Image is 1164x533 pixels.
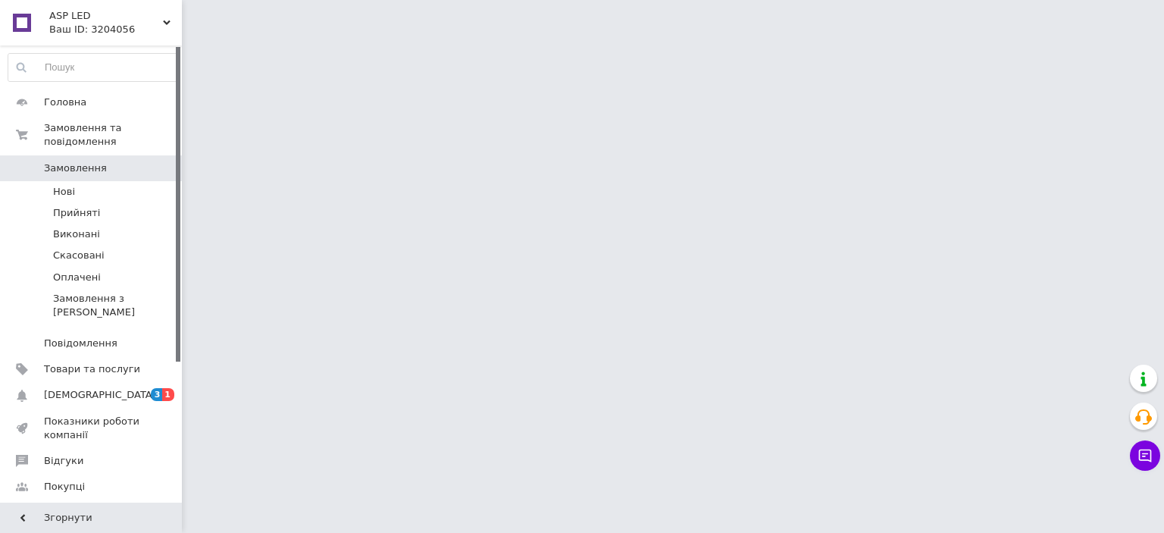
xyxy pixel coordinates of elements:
[44,362,140,376] span: Товари та послуги
[44,121,182,149] span: Замовлення та повідомлення
[162,388,174,401] span: 1
[53,227,100,241] span: Виконані
[49,9,163,23] span: ASP LED
[44,454,83,468] span: Відгуки
[53,206,100,220] span: Прийняті
[53,271,101,284] span: Оплачені
[49,23,182,36] div: Ваш ID: 3204056
[44,415,140,442] span: Показники роботи компанії
[1130,441,1160,471] button: Чат з покупцем
[151,388,163,401] span: 3
[44,480,85,494] span: Покупці
[8,54,178,81] input: Пошук
[53,185,75,199] span: Нові
[44,96,86,109] span: Головна
[53,292,177,319] span: Замовлення з [PERSON_NAME]
[44,337,117,350] span: Повідомлення
[44,388,156,402] span: [DEMOGRAPHIC_DATA]
[53,249,105,262] span: Скасовані
[44,161,107,175] span: Замовлення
